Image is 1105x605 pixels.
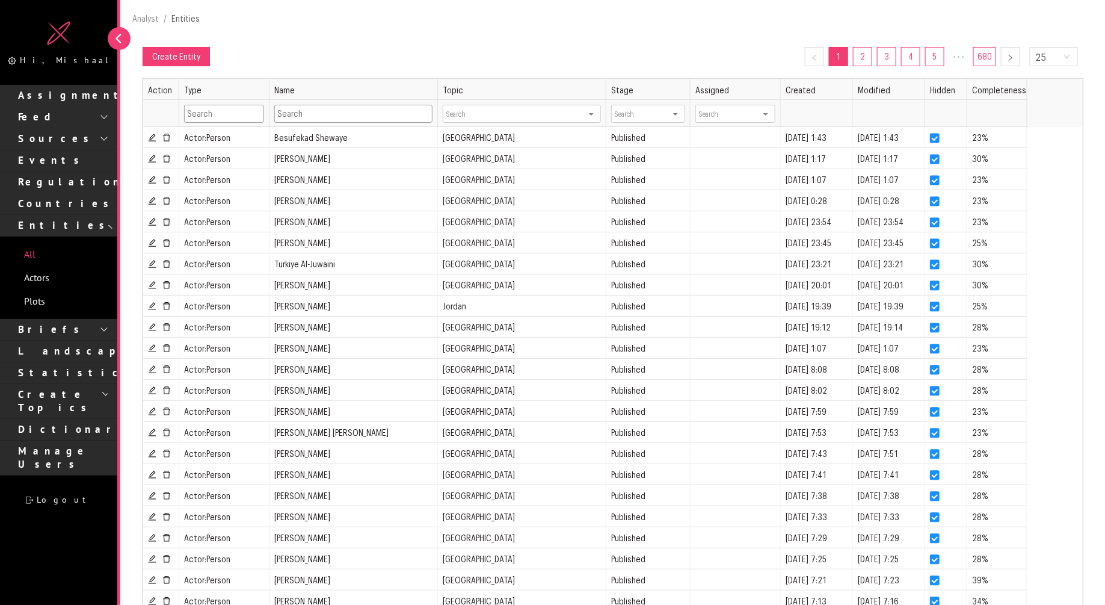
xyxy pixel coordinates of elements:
i: icon: edit [148,492,156,500]
div: Published [611,553,685,565]
p: Briefs [18,323,85,336]
i: icon: delete [162,408,171,416]
i: icon: edit [148,218,156,226]
i: icon: delete [162,555,171,563]
i: icon: delete [162,260,171,268]
span: [DATE] 7:51 [858,448,898,459]
div: Dr. Irshad Roghani [274,216,432,228]
button: Create Entity [143,47,210,66]
span: / [164,13,167,23]
div: Published [611,194,685,207]
a: icon: edit [148,175,156,185]
div: Created [786,84,848,96]
div: Workinesh Birru [274,405,432,418]
p: Landscapes [18,344,153,358]
a: icon: edit [148,448,156,459]
span: [DATE] 1:17 [786,154,826,164]
div: 28% [972,468,1022,481]
div: 23% [972,194,1022,207]
a: icon: edit [148,406,156,417]
div: Jakob Forssmed [274,384,432,397]
span: [DATE] 19:39 [858,301,903,311]
div: Actor:Person [184,363,264,376]
i: icon: down [1063,53,1071,61]
i: icon: delete [162,176,171,184]
i: icon: edit [148,429,156,437]
div: Published [611,279,685,291]
a: icon: edit [148,238,156,248]
a: icon: edit [148,154,156,164]
div: Ireland [443,510,601,523]
span: [DATE] 7:23 [858,575,899,585]
a: 2 [854,48,872,66]
div: Actor:Person [184,532,264,544]
div: Type [184,84,264,96]
div: 28% [972,489,1022,502]
div: Ireland [443,468,601,481]
i: icon: left [811,54,818,61]
p: Sources [18,132,94,145]
input: Search [274,105,432,123]
span: [DATE] 20:01 [858,280,903,290]
div: Actor:Person [184,553,264,565]
span: [DATE] 8:08 [786,364,827,374]
span: [DATE] 7:33 [858,512,899,522]
div: Egypt [443,173,601,186]
i: icon: edit [148,176,156,184]
span: [DATE] 7:41 [858,470,899,480]
div: Published [611,384,685,397]
p: Hi, [20,54,109,67]
div: Search [696,105,775,122]
p: Assignments [18,88,137,102]
div: Completeness [972,84,1022,96]
i: icon: delete [162,344,171,353]
div: Action [148,84,174,96]
i: icon: delete [162,239,171,247]
i: icon: edit [148,365,156,374]
a: icon: edit [148,259,156,269]
div: Kuwait [443,342,601,355]
span: [DATE] 23:54 [786,217,831,227]
span: [DATE] 1:07 [786,175,826,185]
div: 28% [972,510,1022,523]
p: Countries [18,197,114,210]
a: icon: edit [148,132,156,143]
li: 3 [877,47,896,66]
a: 3 [878,48,896,66]
div: Published [611,510,685,523]
span: [DATE] 0:28 [858,196,899,206]
i: icon: edit [148,408,156,416]
div: Published [611,447,685,460]
div: Stephen Donnelly [274,489,432,502]
i: icon: delete [162,429,171,437]
i: icon: delete [162,492,171,500]
div: 25% [972,237,1022,249]
li: Next 5 Pages [949,47,968,66]
div: Paul Murphy [274,447,432,460]
div: Dr. Shirley Radcliffe [274,237,432,249]
div: 23% [972,405,1022,418]
span: [DATE] 7:25 [858,554,899,564]
div: Actor:Person [184,152,264,165]
i: icon: right [1007,54,1014,61]
span: [DATE] 8:02 [786,385,827,396]
div: Germany [443,279,601,291]
span: [DATE] 7:21 [786,575,826,585]
input: Search [184,105,264,123]
span: [DATE] 7:29 [858,533,899,543]
div: Ireland [443,532,601,544]
div: Haitham Mohamed Ibrahim [274,194,432,207]
div: 28% [972,447,1022,460]
div: 23% [972,216,1022,228]
div: Actor:Person [184,279,264,291]
p: Manage Users [18,444,106,471]
div: Published [611,574,685,586]
a: icon: edit [148,364,156,374]
div: Shavkat Mirziyoyev [274,363,432,376]
div: Hidden [930,84,962,96]
p: Dictionaries [18,423,152,436]
div: Pakistan [443,216,601,228]
span: [DATE] 7:53 [858,427,899,438]
div: Peter Burke [274,468,432,481]
i: icon: delete [162,281,171,290]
